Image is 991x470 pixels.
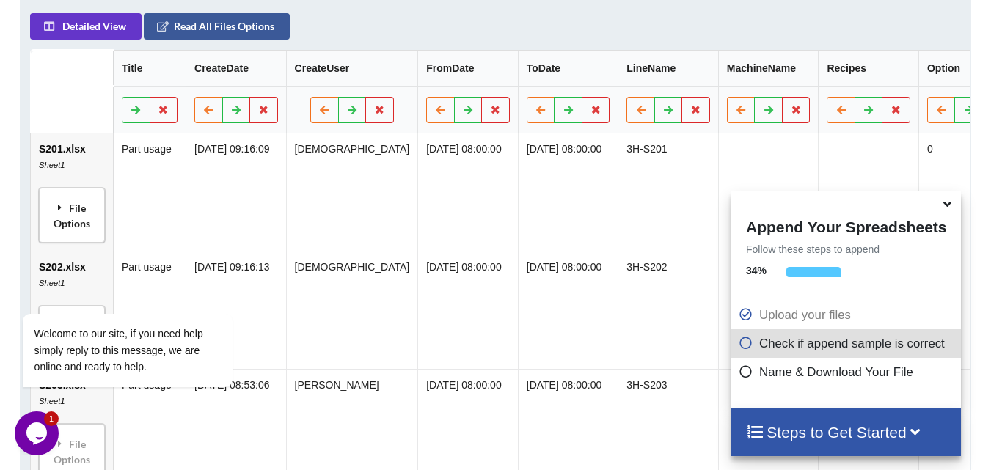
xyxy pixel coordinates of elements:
[518,251,618,369] td: [DATE] 08:00:00
[15,411,62,455] iframe: chat widget
[186,51,286,87] th: CreateDate
[731,242,961,257] p: Follow these steps to append
[718,51,819,87] th: MachineName
[113,51,186,87] th: Title
[417,133,518,251] td: [DATE] 08:00:00
[417,51,518,87] th: FromDate
[144,13,290,40] button: Read All Files Options
[746,423,946,441] h4: Steps to Get Started
[739,334,957,353] p: Check if append sample is correct
[518,51,618,87] th: ToDate
[31,133,113,251] td: S201.xlsx
[618,251,718,369] td: 3H-S202
[286,51,418,87] th: CreateUser
[39,161,65,169] i: Sheet1
[186,133,286,251] td: [DATE] 09:16:09
[731,214,961,236] h4: Append Your Spreadsheets
[518,133,618,251] td: [DATE] 08:00:00
[113,133,186,251] td: Part usage
[746,265,767,276] b: 34 %
[15,231,279,404] iframe: chat widget
[417,251,518,369] td: [DATE] 08:00:00
[618,51,718,87] th: LineName
[618,133,718,251] td: 3H-S201
[43,192,100,238] div: File Options
[286,251,418,369] td: [DEMOGRAPHIC_DATA]
[739,306,957,324] p: Upload your files
[286,133,418,251] td: [DEMOGRAPHIC_DATA]
[818,51,918,87] th: Recipes
[739,363,957,381] p: Name & Download Your File
[30,13,142,40] button: Detailed View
